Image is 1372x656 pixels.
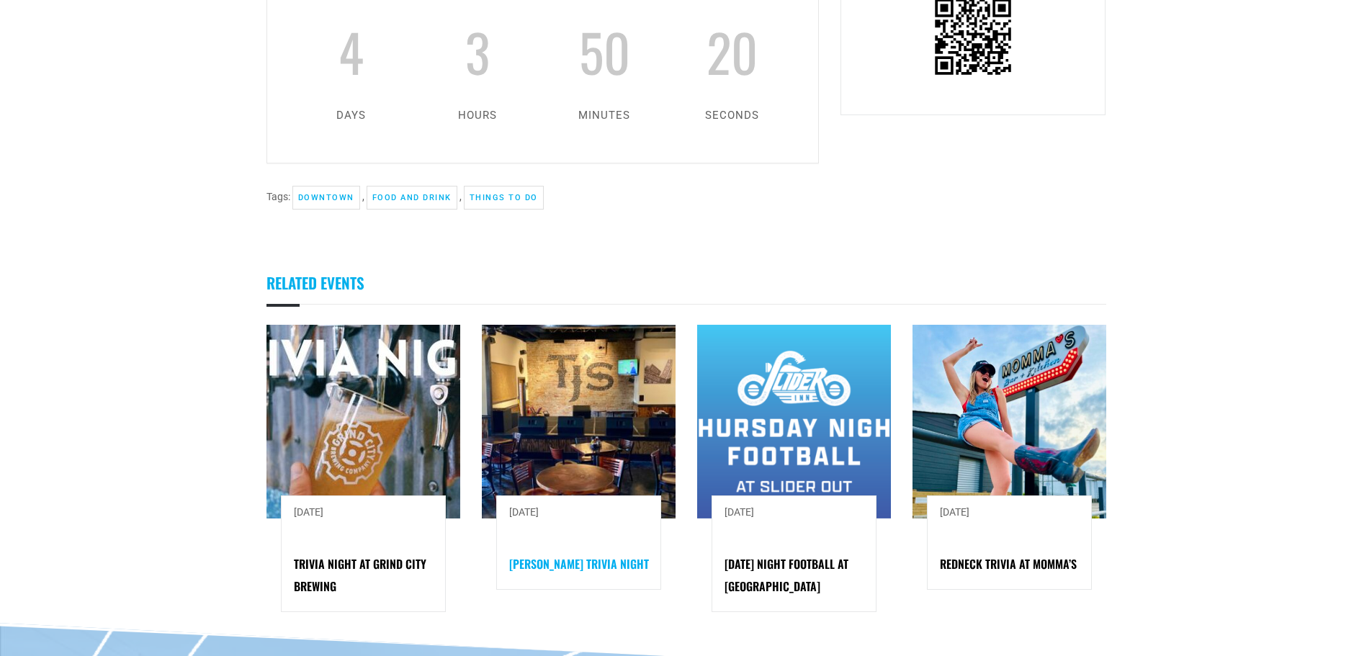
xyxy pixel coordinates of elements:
a: Downtown [292,186,360,210]
img: A joyful woman in a denim jumpsuit and cowboy boots poses, pointing up, in front of a neon-lit "M... [913,325,1106,518]
span: [DATE] [725,506,754,518]
div: Tags: , , [266,185,819,210]
span: [DATE] [509,506,539,518]
span: [DATE] [940,506,969,518]
p: hours [414,106,541,125]
h3: Related Events [266,261,1106,305]
p: minutes [540,106,668,125]
a: Food and Drink [367,186,457,210]
p: seconds [668,106,797,125]
a: [DATE] Night Football at [GEOGRAPHIC_DATA] [725,555,848,595]
span: [DATE] [294,506,323,518]
a: Trivia Night at Grind City Brewing [294,555,426,595]
a: Things To Do [464,186,544,210]
a: Redneck Trivia at Momma’s [940,555,1077,572]
p: days [289,106,414,125]
a: [PERSON_NAME] Trivia Night [509,555,649,572]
